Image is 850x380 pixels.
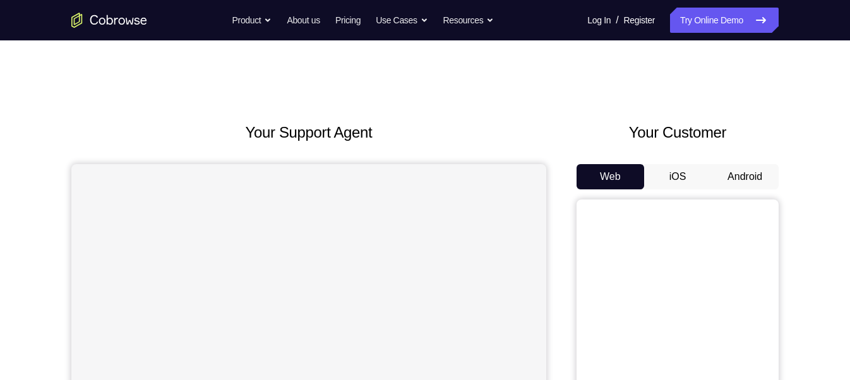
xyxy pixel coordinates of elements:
[616,13,618,28] span: /
[376,8,428,33] button: Use Cases
[71,13,147,28] a: Go to the home page
[335,8,361,33] a: Pricing
[577,164,644,189] button: Web
[644,164,712,189] button: iOS
[711,164,779,189] button: Android
[287,8,320,33] a: About us
[232,8,272,33] button: Product
[624,8,655,33] a: Register
[71,121,546,144] h2: Your Support Agent
[670,8,779,33] a: Try Online Demo
[443,8,494,33] button: Resources
[587,8,611,33] a: Log In
[577,121,779,144] h2: Your Customer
